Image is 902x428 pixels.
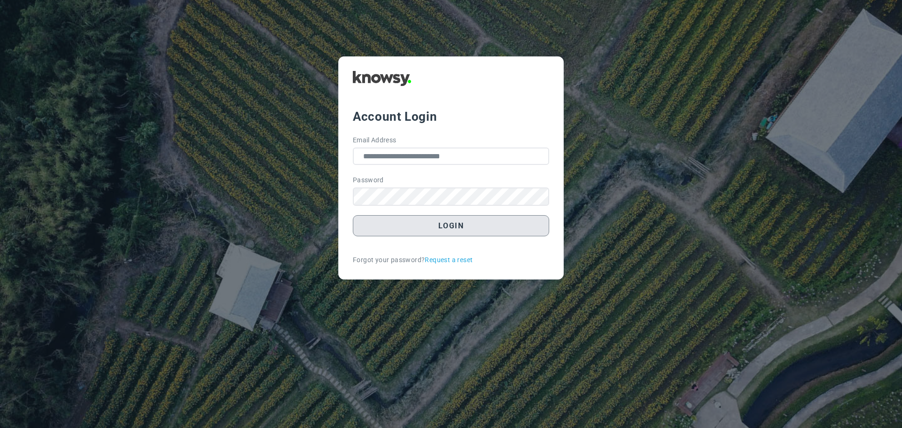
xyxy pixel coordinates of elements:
[353,255,549,265] div: Forgot your password?
[353,108,549,125] div: Account Login
[353,135,397,145] label: Email Address
[353,215,549,236] button: Login
[425,255,473,265] a: Request a reset
[353,175,384,185] label: Password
